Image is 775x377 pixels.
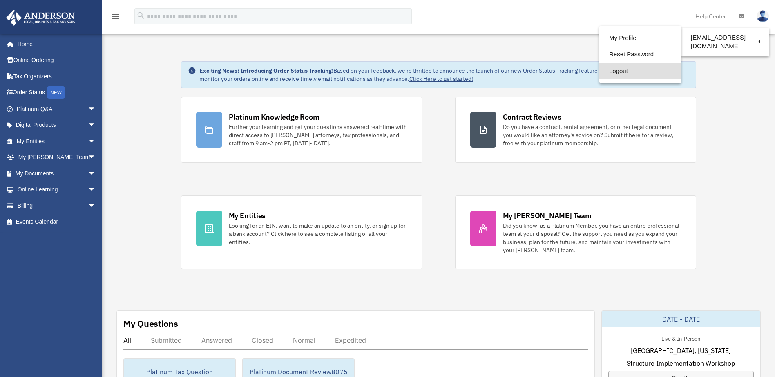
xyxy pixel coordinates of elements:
[88,101,104,118] span: arrow_drop_down
[88,197,104,214] span: arrow_drop_down
[503,123,681,147] div: Do you have a contract, rental agreement, or other legal document you would like an attorney's ad...
[88,149,104,166] span: arrow_drop_down
[6,101,108,117] a: Platinum Q&Aarrow_drop_down
[6,68,108,84] a: Tax Organizers
[110,14,120,21] a: menu
[136,11,145,20] i: search
[88,117,104,134] span: arrow_drop_down
[6,197,108,214] a: Billingarrow_drop_down
[6,36,104,52] a: Home
[88,182,104,198] span: arrow_drop_down
[655,334,707,342] div: Live & In-Person
[455,195,697,269] a: My [PERSON_NAME] Team Did you know, as a Platinum Member, you have an entire professional team at...
[181,195,422,269] a: My Entities Looking for an EIN, want to make an update to an entity, or sign up for a bank accoun...
[599,30,681,47] a: My Profile
[503,222,681,254] div: Did you know, as a Platinum Member, you have an entire professional team at your disposal? Get th...
[6,52,108,69] a: Online Ordering
[503,211,592,221] div: My [PERSON_NAME] Team
[409,75,473,82] a: Click Here to get started!
[199,67,333,74] strong: Exciting News: Introducing Order Status Tracking!
[229,112,319,122] div: Platinum Knowledge Room
[6,182,108,198] a: Online Learningarrow_drop_down
[6,165,108,182] a: My Documentsarrow_drop_down
[681,30,769,54] a: [EMAIL_ADDRESS][DOMAIN_NAME]
[229,222,407,246] div: Looking for an EIN, want to make an update to an entity, or sign up for a bank account? Click her...
[88,165,104,182] span: arrow_drop_down
[181,97,422,163] a: Platinum Knowledge Room Further your learning and get your questions answered real-time with dire...
[123,336,131,344] div: All
[199,67,690,83] div: Based on your feedback, we're thrilled to announce the launch of our new Order Status Tracking fe...
[4,10,78,26] img: Anderson Advisors Platinum Portal
[110,11,120,21] i: menu
[201,336,232,344] div: Answered
[88,133,104,150] span: arrow_drop_down
[123,317,178,330] div: My Questions
[602,311,760,327] div: [DATE]-[DATE]
[252,336,273,344] div: Closed
[6,149,108,166] a: My [PERSON_NAME] Teamarrow_drop_down
[599,46,681,63] a: Reset Password
[6,84,108,101] a: Order StatusNEW
[599,63,681,80] a: Logout
[229,211,266,221] div: My Entities
[293,336,315,344] div: Normal
[6,214,108,230] a: Events Calendar
[6,133,108,149] a: My Entitiesarrow_drop_down
[6,117,108,133] a: Digital Productsarrow_drop_down
[151,336,182,344] div: Submitted
[503,112,561,122] div: Contract Reviews
[757,10,769,22] img: User Pic
[631,346,731,355] span: [GEOGRAPHIC_DATA], [US_STATE]
[627,358,735,368] span: Structure Implementation Workshop
[229,123,407,147] div: Further your learning and get your questions answered real-time with direct access to [PERSON_NAM...
[335,336,366,344] div: Expedited
[455,97,697,163] a: Contract Reviews Do you have a contract, rental agreement, or other legal document you would like...
[47,86,65,99] div: NEW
